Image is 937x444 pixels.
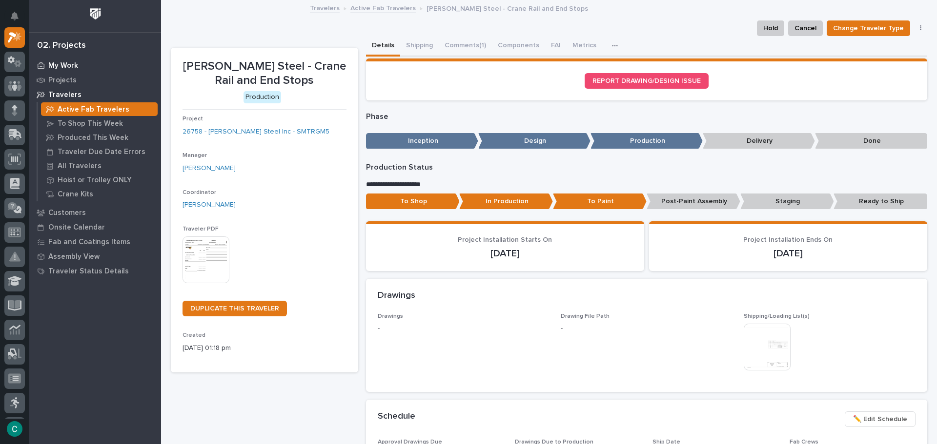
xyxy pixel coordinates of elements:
[48,91,81,99] p: Travelers
[366,163,928,172] p: Production Status
[366,112,928,121] p: Phase
[29,264,161,278] a: Traveler Status Details
[366,133,478,149] p: Inception
[492,36,545,57] button: Components
[183,59,346,88] p: [PERSON_NAME] Steel - Crane Rail and End Stops
[183,226,219,232] span: Traveler PDF
[58,134,128,142] p: Produced This Week
[48,223,105,232] p: Onsite Calendar
[48,209,86,217] p: Customers
[183,190,216,195] span: Coordinator
[29,234,161,249] a: Fab and Coatings Items
[378,411,415,422] h2: Schedule
[29,205,161,220] a: Customers
[827,20,910,36] button: Change Traveler Type
[561,313,610,319] span: Drawing File Path
[183,200,236,210] a: [PERSON_NAME]
[378,290,415,301] h2: Drawings
[183,127,329,137] a: 26758 - [PERSON_NAME] Steel Inc - SMTRGM5
[58,190,93,199] p: Crane Kits
[763,22,778,34] span: Hold
[38,131,161,144] a: Produced This Week
[183,163,236,174] a: [PERSON_NAME]
[845,411,916,427] button: ✏️ Edit Schedule
[48,61,78,70] p: My Work
[37,40,86,51] div: 02. Projects
[833,22,904,34] span: Change Traveler Type
[458,236,552,243] span: Project Installation Starts On
[439,36,492,57] button: Comments (1)
[310,2,340,13] a: Travelers
[48,76,77,85] p: Projects
[58,162,102,171] p: All Travelers
[48,267,129,276] p: Traveler Status Details
[183,343,346,353] p: [DATE] 01:18 pm
[553,193,647,210] p: To Paint
[744,313,810,319] span: Shipping/Loading List(s)
[48,238,130,247] p: Fab and Coatings Items
[183,116,203,122] span: Project
[400,36,439,57] button: Shipping
[38,187,161,201] a: Crane Kits
[366,36,400,57] button: Details
[190,305,279,312] span: DUPLICATE THIS TRAVELER
[459,193,553,210] p: In Production
[815,133,927,149] p: Done
[38,173,161,187] a: Hoist or Trolley ONLY
[703,133,815,149] p: Delivery
[561,324,563,334] p: -
[29,249,161,264] a: Assembly View
[757,20,784,36] button: Hold
[545,36,567,57] button: FAI
[183,301,287,316] a: DUPLICATE THIS TRAVELER
[12,12,25,27] div: Notifications
[4,6,25,26] button: Notifications
[788,20,823,36] button: Cancel
[58,119,123,128] p: To Shop This Week
[567,36,602,57] button: Metrics
[478,133,591,149] p: Design
[378,324,549,334] p: -
[378,248,632,259] p: [DATE]
[794,22,816,34] span: Cancel
[38,145,161,158] a: Traveler Due Date Errors
[4,419,25,439] button: users-avatar
[29,73,161,87] a: Projects
[48,252,100,261] p: Assembly View
[743,236,833,243] span: Project Installation Ends On
[366,193,460,210] p: To Shop
[58,148,145,156] p: Traveler Due Date Errors
[378,313,403,319] span: Drawings
[38,116,161,130] a: To Shop This Week
[183,153,207,158] span: Manager
[350,2,416,13] a: Active Fab Travelers
[834,193,927,210] p: Ready to Ship
[591,133,703,149] p: Production
[427,2,588,13] p: [PERSON_NAME] Steel - Crane Rail and End Stops
[29,58,161,73] a: My Work
[740,193,834,210] p: Staging
[592,77,701,84] span: REPORT DRAWING/DESIGN ISSUE
[661,248,916,259] p: [DATE]
[29,220,161,234] a: Onsite Calendar
[183,332,205,338] span: Created
[585,73,709,89] a: REPORT DRAWING/DESIGN ISSUE
[29,87,161,102] a: Travelers
[58,105,129,114] p: Active Fab Travelers
[38,102,161,116] a: Active Fab Travelers
[86,5,104,23] img: Workspace Logo
[58,176,132,185] p: Hoist or Trolley ONLY
[244,91,281,103] div: Production
[647,193,740,210] p: Post-Paint Assembly
[853,413,907,425] span: ✏️ Edit Schedule
[38,159,161,173] a: All Travelers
